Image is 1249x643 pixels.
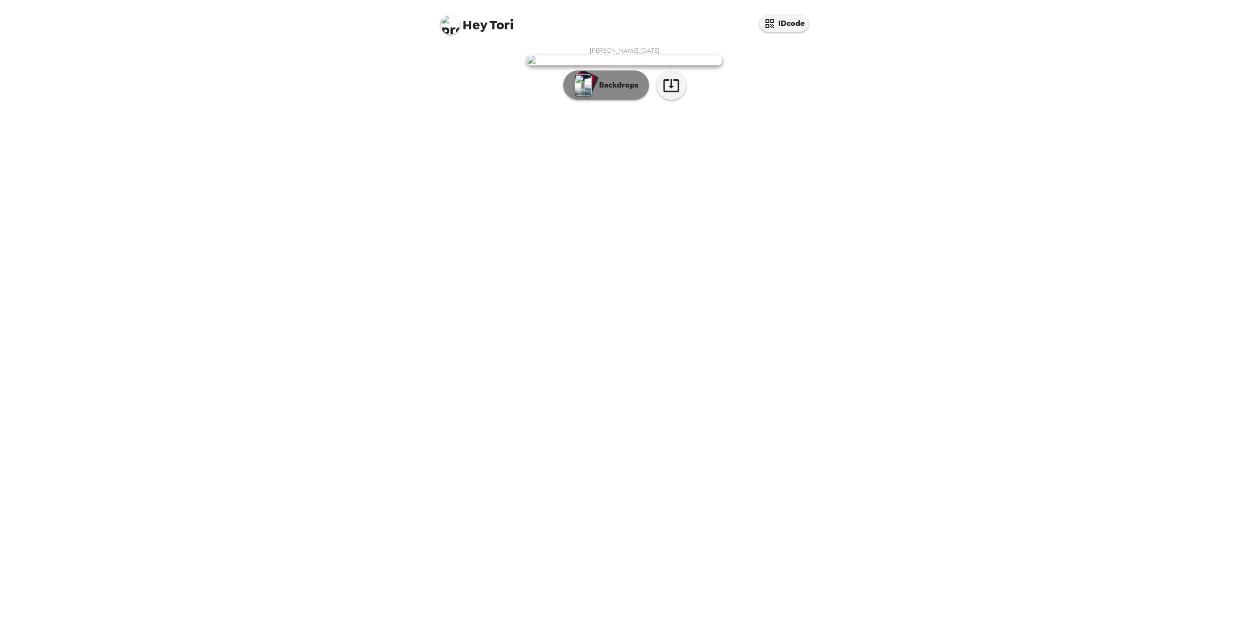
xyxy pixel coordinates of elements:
button: IDcode [760,15,809,32]
button: Backdrops [563,70,649,100]
p: Backdrops [594,79,639,91]
span: [PERSON_NAME] , [DATE] [590,46,660,55]
span: Hey [463,16,487,34]
img: user [527,55,722,66]
span: Tori [440,10,514,32]
img: profile pic [440,15,460,34]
